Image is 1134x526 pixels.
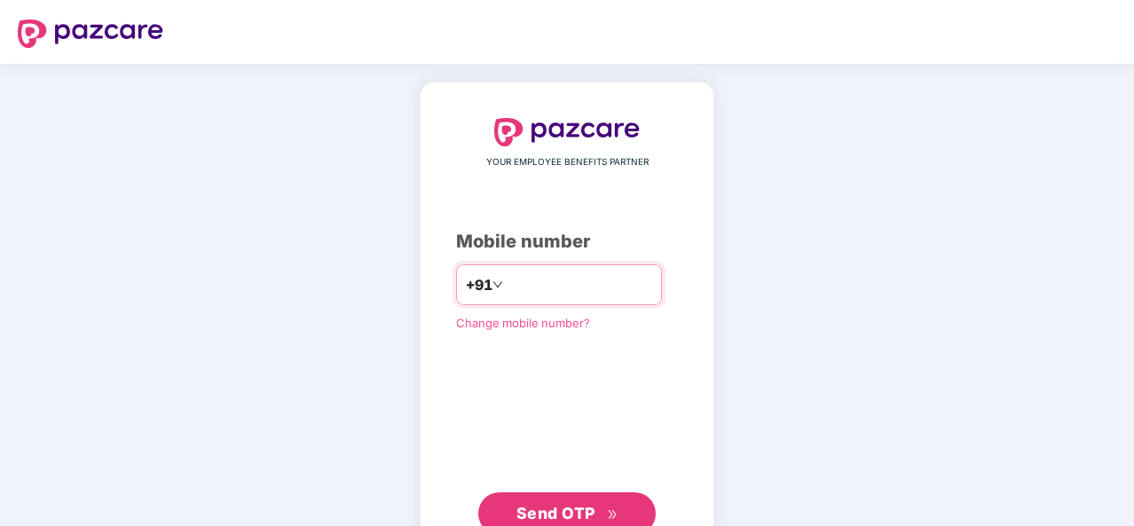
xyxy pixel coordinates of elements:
span: down [492,279,503,290]
a: Change mobile number? [456,316,590,330]
span: Send OTP [516,504,595,522]
img: logo [494,118,640,146]
span: YOUR EMPLOYEE BENEFITS PARTNER [486,155,649,169]
div: Mobile number [456,228,678,255]
span: +91 [466,274,492,296]
span: double-right [607,509,618,521]
img: logo [18,20,163,48]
